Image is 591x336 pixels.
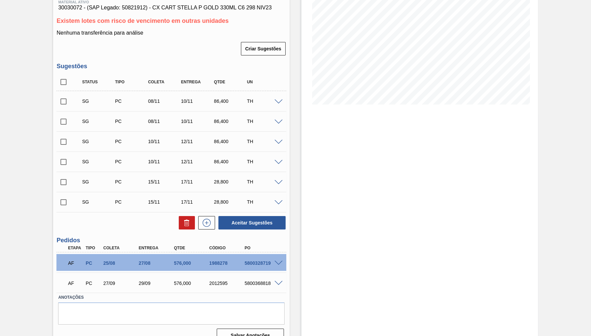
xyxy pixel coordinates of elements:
div: Coleta [102,246,141,250]
p: AF [68,260,83,266]
div: 17/11/2025 [179,179,216,184]
span: Existem lotes com risco de vencimento em outras unidades [56,17,228,24]
div: Código [208,246,247,250]
div: TH [245,139,282,144]
button: Criar Sugestões [241,42,286,55]
p: Nenhuma transferência para análise [56,30,286,36]
div: Sugestão Criada [80,119,117,124]
div: 29/09/2025 [137,281,176,286]
div: 2012595 [208,281,247,286]
div: Pedido de Compra [114,119,150,124]
div: Sugestão Criada [80,159,117,164]
div: UN [245,80,282,84]
div: 86,400 [212,139,249,144]
button: Aceitar Sugestões [218,216,286,229]
div: Pedido de Compra [114,179,150,184]
div: 08/11/2025 [146,98,183,104]
h3: Sugestões [56,63,286,70]
div: Pedido de Compra [84,260,102,266]
div: Coleta [146,80,183,84]
div: TH [245,159,282,164]
div: 10/11/2025 [146,159,183,164]
h3: Pedidos [56,237,286,244]
div: Tipo [114,80,150,84]
div: Pedido de Compra [114,139,150,144]
div: 5800368818 [243,281,282,286]
div: PO [243,246,282,250]
div: Sugestão Criada [80,98,117,104]
div: Aceitar Sugestões [215,215,286,230]
div: Pedido de Compra [114,159,150,164]
div: Entrega [179,80,216,84]
div: TH [245,119,282,124]
div: 28,800 [212,179,249,184]
div: Sugestão Criada [80,139,117,144]
div: 10/11/2025 [146,139,183,144]
span: 30030072 - (SAP Legado: 50821912) - CX CART STELLA P GOLD 330ML C6 298 NIV23 [58,5,285,11]
div: 576,000 [172,281,212,286]
div: 27/08/2025 [137,260,176,266]
div: Pedido de Compra [114,199,150,205]
div: TH [245,179,282,184]
div: Qtde [212,80,249,84]
div: 25/08/2025 [102,260,141,266]
div: Excluir Sugestões [175,216,195,229]
div: Etapa [66,246,84,250]
div: 28,800 [212,199,249,205]
div: Criar Sugestões [242,41,286,56]
div: 86,400 [212,159,249,164]
div: 5800328719 [243,260,282,266]
div: 1988278 [208,260,247,266]
div: Status [80,80,117,84]
div: Nova sugestão [195,216,215,229]
div: Entrega [137,246,176,250]
div: TH [245,98,282,104]
div: 86,400 [212,119,249,124]
div: 10/11/2025 [179,119,216,124]
div: 17/11/2025 [179,199,216,205]
div: TH [245,199,282,205]
div: 08/11/2025 [146,119,183,124]
label: Anotações [58,293,285,302]
div: 10/11/2025 [179,98,216,104]
div: Tipo [84,246,102,250]
p: AF [68,281,83,286]
div: 15/11/2025 [146,179,183,184]
div: Qtde [172,246,212,250]
div: Sugestão Criada [80,179,117,184]
div: Sugestão Criada [80,199,117,205]
div: Aguardando Faturamento [66,276,84,291]
div: 576,000 [172,260,212,266]
div: 12/11/2025 [179,159,216,164]
div: Pedido de Compra [84,281,102,286]
div: 15/11/2025 [146,199,183,205]
div: Pedido de Compra [114,98,150,104]
div: 27/09/2025 [102,281,141,286]
div: Aguardando Faturamento [66,256,84,270]
div: 86,400 [212,98,249,104]
div: 12/11/2025 [179,139,216,144]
